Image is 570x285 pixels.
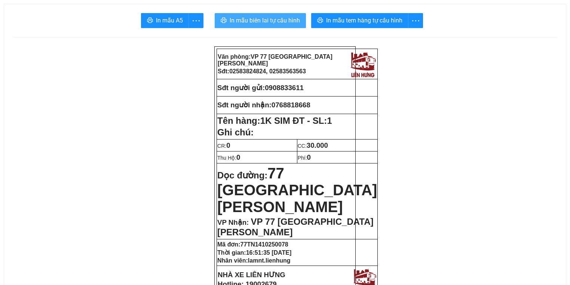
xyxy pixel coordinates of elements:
[272,101,310,109] span: 0768818668
[217,241,288,248] strong: Mã đơn:
[298,143,328,149] span: CC:
[189,13,203,28] button: more
[326,16,402,25] span: In mẫu tem hàng tự cấu hình
[218,53,332,67] strong: Văn phòng:
[218,53,332,67] span: VP 77 [GEOGRAPHIC_DATA][PERSON_NAME]
[246,249,292,256] span: 16:51:35 [DATE]
[408,16,423,25] span: more
[218,271,285,279] strong: NHÀ XE LIÊN HƯNG
[147,17,153,24] span: printer
[248,257,291,264] span: lamnt.lienhung
[189,16,203,25] span: more
[226,141,230,149] span: 0
[298,155,311,161] span: Phí:
[217,165,377,215] span: 77 [GEOGRAPHIC_DATA][PERSON_NAME]
[307,153,311,161] span: 0
[221,17,227,24] span: printer
[307,141,328,149] span: 30.000
[265,84,304,92] span: 0908833611
[217,257,291,264] strong: Nhân viên:
[311,13,408,28] button: printerIn mẫu tem hàng tự cấu hình
[230,16,300,25] span: In mẫu biên lai tự cấu hình
[229,68,306,74] span: 02583824824, 02583563563
[240,241,288,248] span: 77TN1410250078
[408,13,423,28] button: more
[217,84,265,92] strong: Sđt người gửi:
[217,217,373,237] span: VP 77 [GEOGRAPHIC_DATA][PERSON_NAME]
[327,116,332,126] span: 1
[236,153,240,161] span: 0
[217,116,332,126] strong: Tên hàng:
[156,16,183,25] span: In mẫu A5
[217,218,249,226] span: VP Nhận:
[141,13,189,28] button: printerIn mẫu A5
[260,116,332,126] span: 1K SIM ĐT - SL:
[217,143,230,149] span: CR:
[317,17,323,24] span: printer
[217,170,377,214] strong: Dọc đường:
[218,68,306,74] strong: Sđt:
[217,127,254,137] span: Ghi chú:
[349,50,377,78] img: logo
[217,101,272,109] strong: Sđt người nhận:
[217,155,240,161] span: Thu Hộ:
[217,249,291,256] strong: Thời gian:
[215,13,306,28] button: printerIn mẫu biên lai tự cấu hình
